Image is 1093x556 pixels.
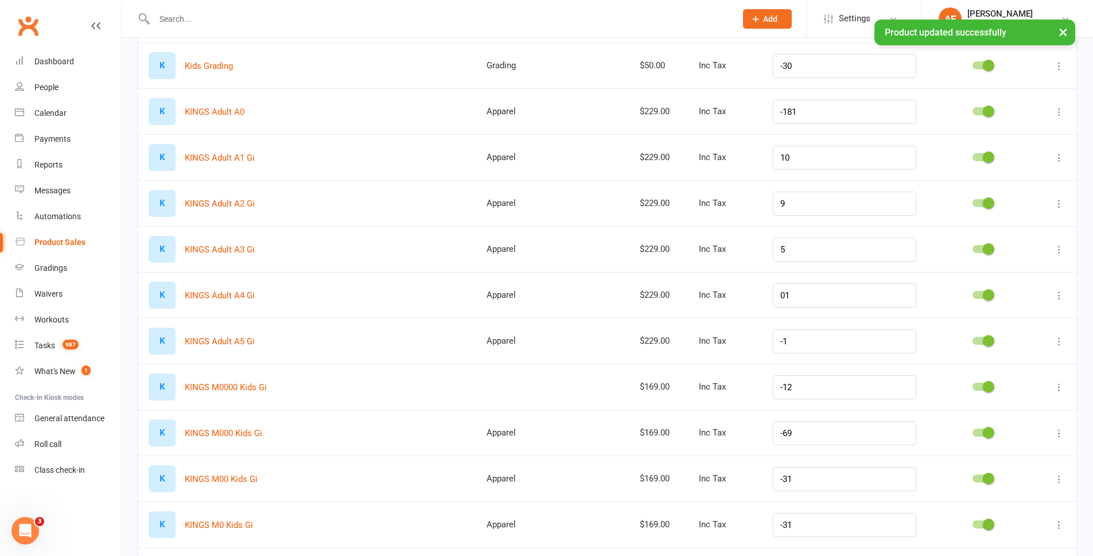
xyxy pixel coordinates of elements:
[15,152,121,178] a: Reports
[151,11,728,27] input: Search...
[640,520,679,530] div: $169.00
[149,144,176,171] div: KINGS Adult A1 Gi
[34,341,55,350] div: Tasks
[487,153,619,162] div: Apparel
[15,230,121,255] a: Product Sales
[185,151,255,165] button: KINGS Adult A1 Gi
[149,374,176,401] div: KINGS M0000 Kids Gi
[185,380,267,394] button: KINGS M0000 Kids Gi
[185,59,233,73] button: Kids Grading
[487,199,619,208] div: Apparel
[15,255,121,281] a: Gradings
[874,20,1075,45] div: Product updated successfully
[15,204,121,230] a: Automations
[149,465,176,492] div: KINGS M00 Kids Gi
[15,178,121,204] a: Messages
[185,197,255,211] button: KINGS Adult A2 Gi
[34,134,71,143] div: Payments
[640,153,679,162] div: $229.00
[34,57,74,66] div: Dashboard
[839,6,870,32] span: Settings
[149,236,176,263] div: KINGS Adult A3 Gi
[34,83,59,92] div: People
[34,414,104,423] div: General attendance
[149,328,176,355] div: KINGS Adult A5 Gi
[699,290,752,300] div: Inc Tax
[1053,20,1073,44] button: ×
[15,431,121,457] a: Roll call
[939,7,962,30] div: AE
[185,426,262,440] button: KINGS M000 Kids Gi
[35,517,44,526] span: 3
[15,126,121,152] a: Payments
[640,290,679,300] div: $229.00
[185,289,255,302] button: KINGS Adult A4 Gi
[743,9,792,29] button: Add
[487,474,619,484] div: Apparel
[185,335,255,348] button: KINGS Adult A5 Gi
[149,190,176,217] div: KINGS Adult A2 Gi
[15,307,121,333] a: Workouts
[699,382,752,392] div: Inc Tax
[699,474,752,484] div: Inc Tax
[15,75,121,100] a: People
[149,511,176,538] div: KINGS M0 Kids Gi
[34,289,63,298] div: Waivers
[640,244,679,254] div: $229.00
[15,281,121,307] a: Waivers
[487,107,619,116] div: Apparel
[967,19,1048,29] div: [PERSON_NAME] Shire
[185,105,244,119] button: KINGS Adult A0
[699,244,752,254] div: Inc Tax
[15,406,121,431] a: General attendance kiosk mode
[967,9,1048,19] div: [PERSON_NAME]
[15,49,121,75] a: Dashboard
[640,107,679,116] div: $229.00
[699,61,752,71] div: Inc Tax
[34,263,67,273] div: Gradings
[15,100,121,126] a: Calendar
[487,244,619,254] div: Apparel
[640,199,679,208] div: $229.00
[14,11,42,40] a: Clubworx
[699,428,752,438] div: Inc Tax
[487,520,619,530] div: Apparel
[34,315,69,324] div: Workouts
[63,340,79,349] span: 987
[763,14,777,24] span: Add
[34,465,85,475] div: Class check-in
[699,336,752,346] div: Inc Tax
[640,61,679,71] div: $50.00
[34,238,85,247] div: Product Sales
[640,428,679,438] div: $169.00
[11,517,39,545] iframe: Intercom live chat
[34,186,71,195] div: Messages
[15,333,121,359] a: Tasks 987
[487,290,619,300] div: Apparel
[185,472,258,486] button: KINGS M00 Kids Gi
[640,336,679,346] div: $229.00
[34,367,76,376] div: What's New
[699,153,752,162] div: Inc Tax
[149,419,176,446] div: KINGS M000 Kids Gi
[185,518,253,532] button: KINGS M0 Kids Gi
[149,98,176,125] div: KINGS Adult A0
[640,474,679,484] div: $169.00
[487,61,619,71] div: Grading
[15,457,121,483] a: Class kiosk mode
[149,282,176,309] div: KINGS Adult A4 Gi
[640,382,679,392] div: $169.00
[699,199,752,208] div: Inc Tax
[34,212,81,221] div: Automations
[185,243,255,256] button: KINGS Adult A3 Gi
[149,52,176,79] div: Kids Grading
[487,428,619,438] div: Apparel
[81,366,91,375] span: 1
[34,160,63,169] div: Reports
[699,107,752,116] div: Inc Tax
[487,336,619,346] div: Apparel
[34,440,61,449] div: Roll call
[34,108,67,118] div: Calendar
[15,359,121,384] a: What's New1
[699,520,752,530] div: Inc Tax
